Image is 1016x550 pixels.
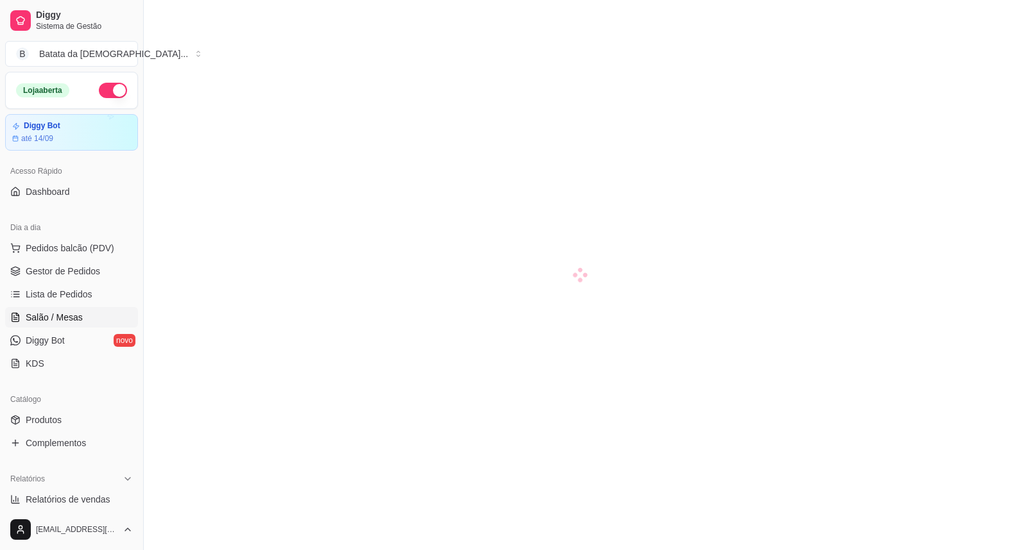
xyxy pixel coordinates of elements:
div: Loja aberta [16,83,69,97]
span: Sistema de Gestão [36,21,133,31]
a: Relatórios de vendas [5,489,138,510]
div: Batata da [DEMOGRAPHIC_DATA] ... [39,47,188,60]
a: Diggy Botaté 14/09 [5,114,138,151]
a: Lista de Pedidos [5,284,138,304]
a: Diggy Botnovo [5,330,138,351]
span: KDS [26,357,44,370]
button: Pedidos balcão (PDV) [5,238,138,258]
span: Complementos [26,437,86,449]
div: Catálogo [5,389,138,410]
a: Gestor de Pedidos [5,261,138,281]
span: Produtos [26,413,62,426]
span: Salão / Mesas [26,311,83,324]
span: Dashboard [26,185,70,198]
span: Gestor de Pedidos [26,265,100,278]
span: [EMAIL_ADDRESS][DOMAIN_NAME] [36,524,117,535]
a: Produtos [5,410,138,430]
span: Diggy Bot [26,334,65,347]
span: Lista de Pedidos [26,288,92,301]
div: Dia a dia [5,217,138,238]
span: Pedidos balcão (PDV) [26,242,114,254]
article: Diggy Bot [24,121,60,131]
span: B [16,47,29,60]
button: [EMAIL_ADDRESS][DOMAIN_NAME] [5,514,138,545]
span: Relatórios [10,474,45,484]
a: Dashboard [5,181,138,202]
span: Diggy [36,10,133,21]
button: Alterar Status [99,83,127,98]
button: Select a team [5,41,138,67]
a: KDS [5,353,138,374]
a: Salão / Mesas [5,307,138,328]
a: Complementos [5,433,138,453]
div: Acesso Rápido [5,161,138,181]
article: até 14/09 [21,133,53,144]
span: Relatórios de vendas [26,493,110,506]
a: DiggySistema de Gestão [5,5,138,36]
